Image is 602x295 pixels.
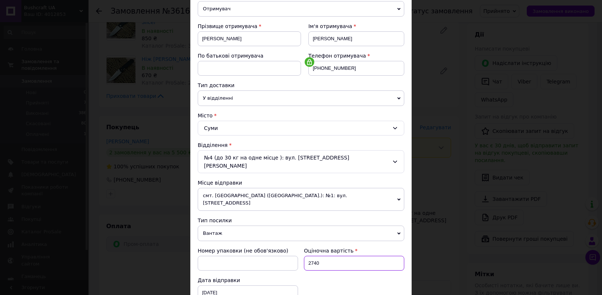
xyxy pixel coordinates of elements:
[198,1,404,17] span: Отримувач
[198,112,404,119] div: Місто
[198,247,298,254] div: Номер упаковки (не обов'язково)
[198,217,232,223] span: Тип посилки
[198,188,404,211] span: смт. [GEOGRAPHIC_DATA] ([GEOGRAPHIC_DATA].): №1: вул. [STREET_ADDRESS]
[304,247,404,254] div: Оціночна вартість
[198,150,404,173] div: №4 (до 30 кг на одне місце ): вул. [STREET_ADDRESS][PERSON_NAME]
[198,82,235,88] span: Тип доставки
[198,53,263,59] span: По батькові отримувача
[308,53,366,59] span: Телефон отримувача
[198,180,242,186] span: Місце відправки
[308,61,404,76] input: +380
[198,121,404,136] div: Суми
[198,141,404,149] div: Відділення
[198,277,298,284] div: Дата відправки
[308,23,352,29] span: Ім'я отримувача
[198,226,404,241] span: Вантаж
[198,23,257,29] span: Прізвище отримувача
[198,90,404,106] span: У відділенні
